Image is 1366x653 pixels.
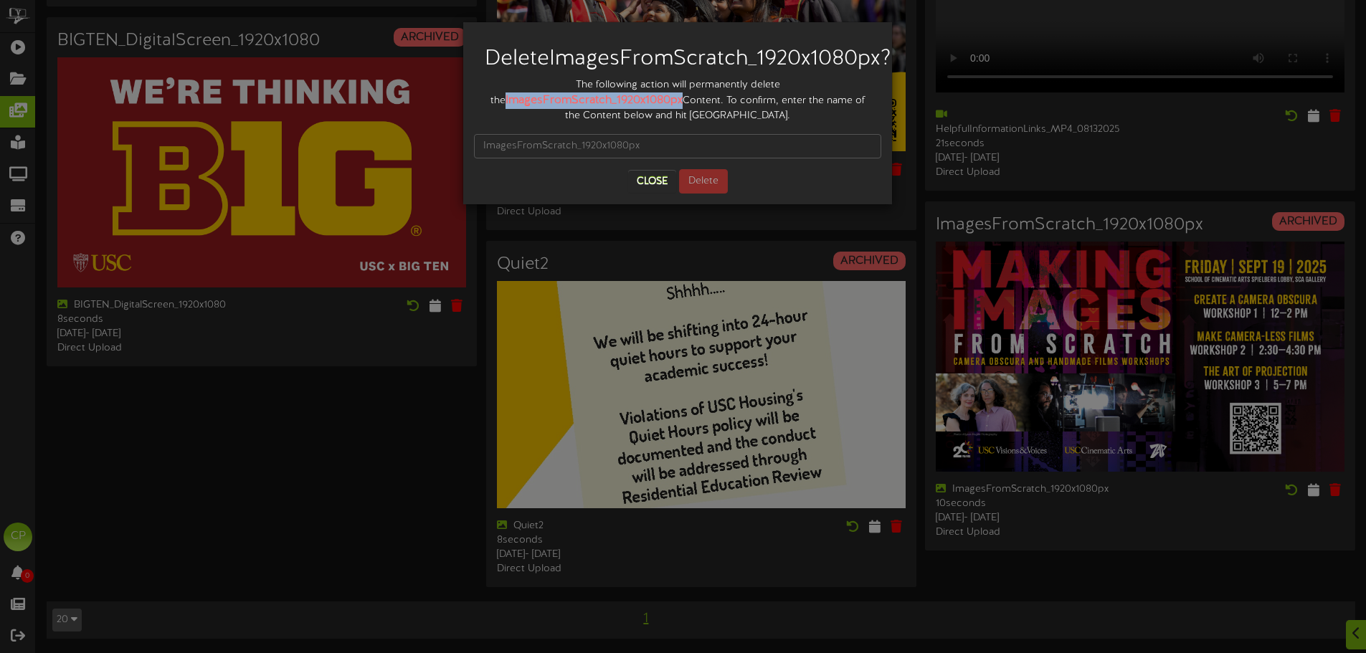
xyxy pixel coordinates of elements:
[679,169,728,194] button: Delete
[485,47,871,71] h2: Delete ImagesFromScratch_1920x1080px ?
[506,94,683,107] strong: ImagesFromScratch_1920x1080px
[474,134,881,158] input: ImagesFromScratch_1920x1080px
[628,170,676,193] button: Close
[474,78,881,123] div: The following action will permanently delete the Content. To confirm, enter the name of the Conte...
